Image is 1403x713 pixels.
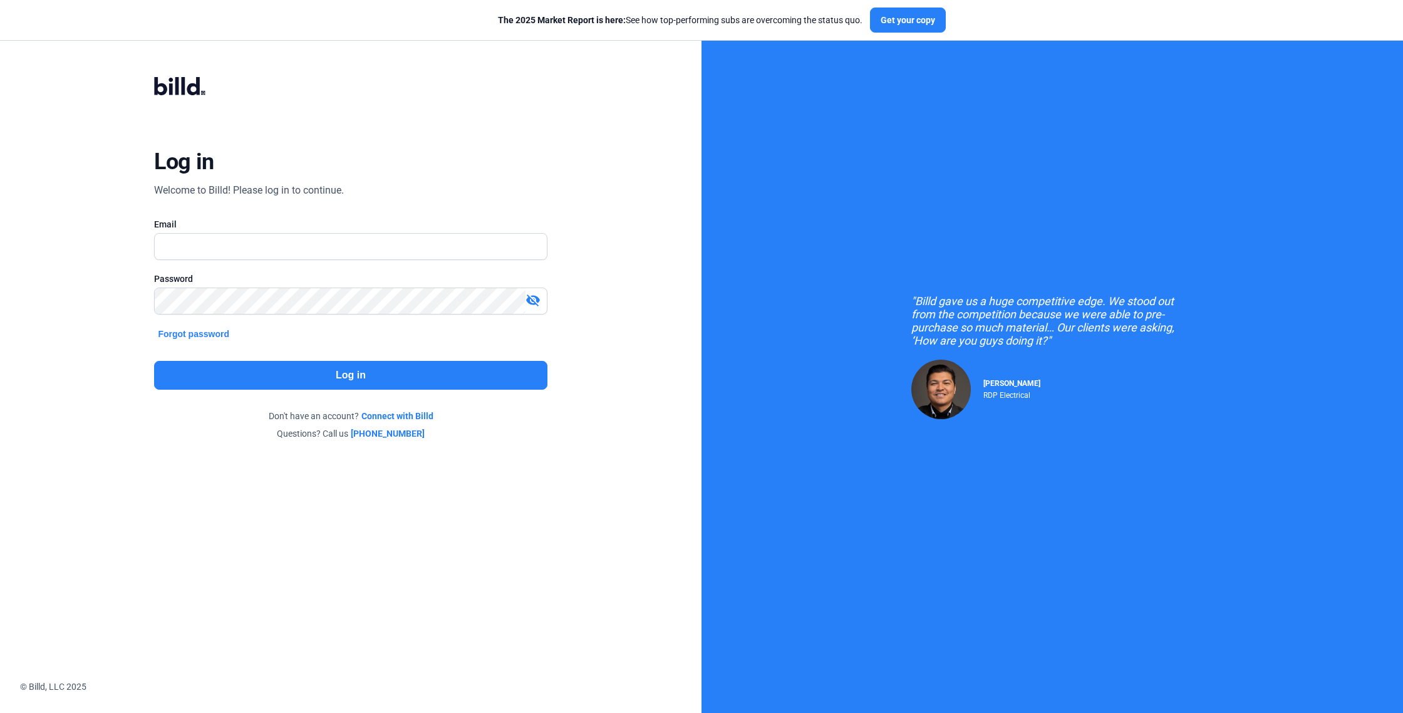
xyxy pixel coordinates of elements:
[870,8,946,33] button: Get your copy
[498,15,626,25] span: The 2025 Market Report is here:
[154,427,547,440] div: Questions? Call us
[525,293,541,308] mat-icon: visibility_off
[983,379,1040,388] span: [PERSON_NAME]
[154,361,547,390] button: Log in
[154,273,547,285] div: Password
[351,427,425,440] a: [PHONE_NUMBER]
[154,327,233,341] button: Forgot password
[154,148,214,175] div: Log in
[154,218,547,231] div: Email
[154,410,547,422] div: Don't have an account?
[911,360,971,419] img: Raul Pacheco
[498,14,862,26] div: See how top-performing subs are overcoming the status quo.
[154,183,344,198] div: Welcome to Billd! Please log in to continue.
[361,410,433,422] a: Connect with Billd
[911,294,1193,347] div: "Billd gave us a huge competitive edge. We stood out from the competition because we were able to...
[983,388,1040,400] div: RDP Electrical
